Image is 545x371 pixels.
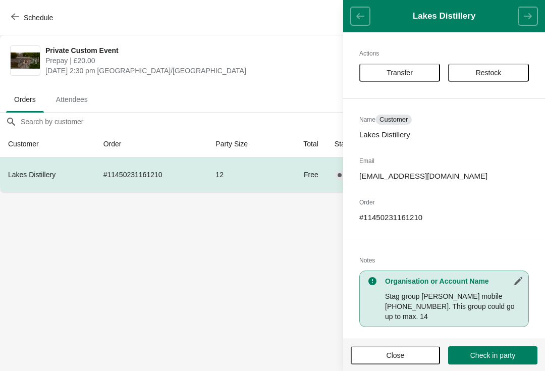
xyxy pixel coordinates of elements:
th: Party Size [207,131,280,157]
span: Restock [476,69,502,77]
button: Transfer [359,64,440,82]
span: Orders [6,90,44,109]
h2: Name [359,115,529,125]
p: Lakes Distillery [359,130,529,140]
button: Check in party [448,346,537,364]
span: Private Custom Event [45,45,355,56]
h2: Notes [359,255,529,266]
span: Customer [379,116,408,124]
td: # 11450231161210 [95,157,208,192]
th: Status [326,131,390,157]
h2: Email [359,156,529,166]
p: Stag group [PERSON_NAME] mobile [PHONE_NUMBER]. This group could go up to max. 14 [385,291,523,322]
h3: Organisation or Account Name [385,276,523,286]
span: Close [387,351,405,359]
th: Total [280,131,326,157]
span: [DATE] 2:30 pm [GEOGRAPHIC_DATA]/[GEOGRAPHIC_DATA] [45,66,355,76]
button: Restock [448,64,529,82]
span: Lakes Distillery [8,171,56,179]
h2: Actions [359,48,529,59]
img: Private Custom Event [11,52,40,69]
th: Order [95,131,208,157]
span: Prepay | £20.00 [45,56,355,66]
button: Schedule [5,9,61,27]
span: Transfer [387,69,413,77]
h2: Order [359,197,529,207]
p: [EMAIL_ADDRESS][DOMAIN_NAME] [359,171,529,181]
input: Search by customer [20,113,545,131]
span: Check in party [470,351,515,359]
td: Free [280,157,326,192]
td: 12 [207,157,280,192]
h1: Lakes Distillery [370,11,518,21]
p: # 11450231161210 [359,213,529,223]
span: Attendees [48,90,96,109]
button: Close [351,346,440,364]
span: Schedule [24,14,53,22]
